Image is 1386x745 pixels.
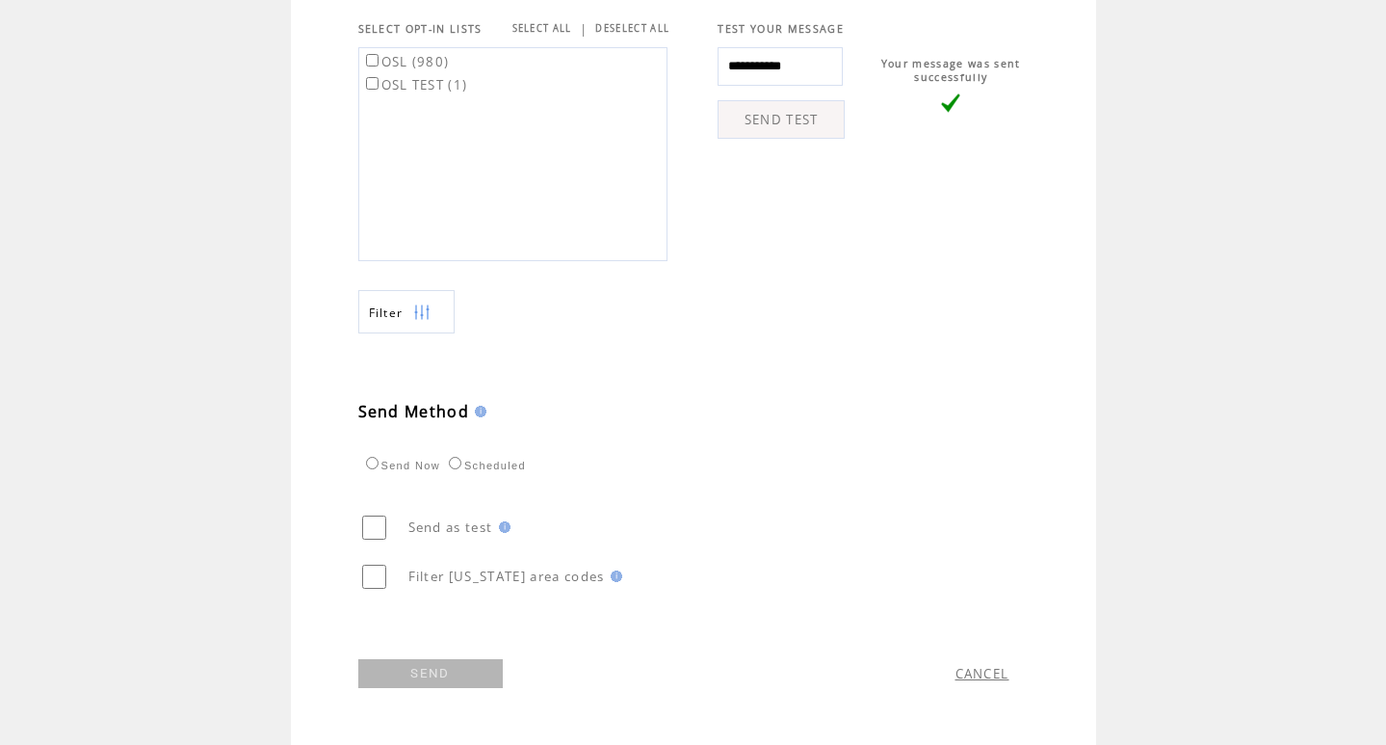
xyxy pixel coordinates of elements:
label: Scheduled [444,460,526,471]
img: filters.png [413,291,431,334]
label: OSL (980) [362,53,450,70]
img: vLarge.png [941,93,960,113]
input: OSL TEST (1) [366,77,379,90]
span: TEST YOUR MESSAGE [718,22,844,36]
span: Send as test [408,519,493,536]
a: SEND [358,659,503,688]
span: | [580,20,588,38]
span: Send Method [358,401,470,422]
label: OSL TEST (1) [362,76,468,93]
span: Show filters [369,305,404,321]
a: SEND TEST [718,100,845,139]
label: Send Now [361,460,440,471]
a: DESELECT ALL [595,22,669,35]
img: help.gif [605,571,622,582]
input: Send Now [366,457,379,469]
a: Filter [358,290,455,333]
a: CANCEL [955,665,1009,682]
input: OSL (980) [366,54,379,67]
input: Scheduled [449,457,461,469]
span: Your message was sent successfully [881,57,1021,84]
img: help.gif [469,406,486,417]
img: help.gif [493,521,510,533]
span: Filter [US_STATE] area codes [408,568,605,585]
a: SELECT ALL [512,22,572,35]
span: SELECT OPT-IN LISTS [358,22,483,36]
